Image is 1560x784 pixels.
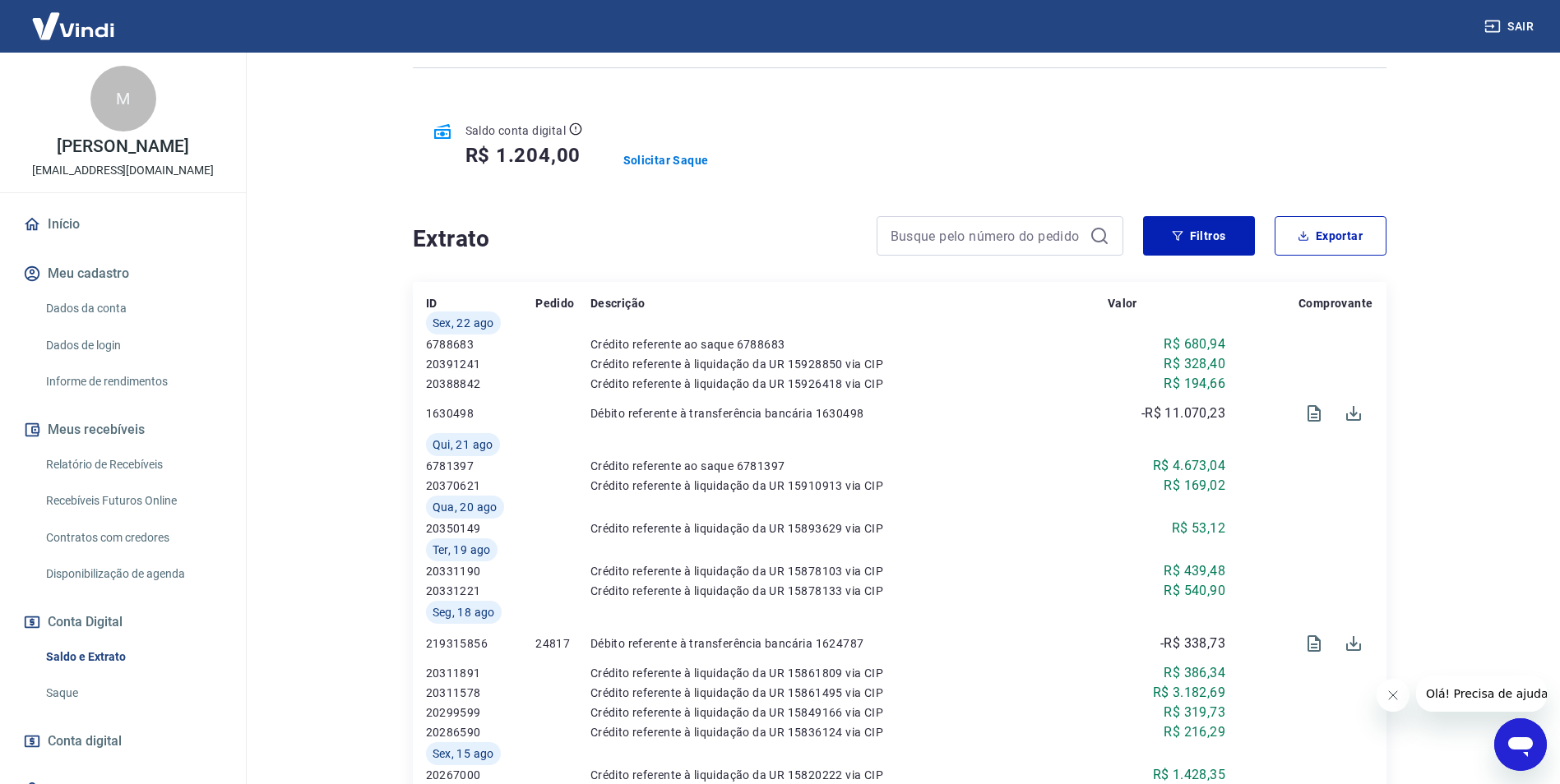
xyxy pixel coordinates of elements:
[1334,394,1373,433] span: Download
[590,520,1108,537] p: Crédito referente à liquidação da UR 15893629 via CIP
[1377,679,1410,712] iframe: Fechar mensagem
[32,162,214,179] p: [EMAIL_ADDRESS][DOMAIN_NAME]
[39,448,226,482] a: Relatório de Recebíveis
[590,724,1108,740] p: Crédito referente à liquidação da UR 15836124 via CIP
[20,1,127,51] img: Vindi
[535,635,590,652] p: 24817
[1153,456,1225,476] p: R$ 4.673,04
[20,412,226,448] button: Meus recebíveis
[20,206,226,242] a: Início
[1160,634,1225,653] p: -R$ 338,73
[39,557,226,591] a: Disponibilização de agenda
[1164,581,1225,601] p: R$ 540,90
[426,477,536,494] p: 20370621
[1294,394,1334,433] span: Visualizar
[590,336,1108,353] p: Crédito referente ao saque 6788683
[426,405,536,422] p: 1630498
[426,458,536,474] p: 6781397
[426,704,536,721] p: 20299599
[891,224,1083,248] input: Busque pelo número do pedido
[20,604,226,640] button: Conta Digital
[426,295,437,311] p: ID
[433,604,495,620] span: Seg, 18 ago
[1164,374,1225,394] p: R$ 194,66
[433,745,494,762] span: Sex, 15 ago
[426,685,536,701] p: 20311578
[426,520,536,537] p: 20350149
[39,521,226,555] a: Contratos com credores
[590,704,1108,721] p: Crédito referente à liquidação da UR 15849166 via CIP
[1164,663,1225,683] p: R$ 386,34
[1164,703,1225,722] p: R$ 319,73
[433,542,491,558] span: Ter, 19 ago
[1153,683,1225,703] p: R$ 3.182,69
[590,563,1108,579] p: Crédito referente à liquidação da UR 15878103 via CIP
[1334,624,1373,663] span: Download
[590,583,1108,599] p: Crédito referente à liquidação da UR 15878133 via CIP
[433,499,498,515] span: Qua, 20 ago
[590,685,1108,701] p: Crédito referente à liquidação da UR 15861495 via CIP
[426,356,536,372] p: 20391241
[1494,718,1547,771] iframe: Botão para abrir a janela de mensagens
[39,640,226,674] a: Saldo e Extrato
[590,458,1108,474] p: Crédito referente ao saque 6781397
[623,152,709,168] a: Solicitar Saque
[39,292,226,325] a: Dados da conta
[20,256,226,292] button: Meu cadastro
[1294,624,1334,663] span: Visualizar
[426,563,536,579] p: 20331190
[590,295,646,311] p: Descrição
[590,376,1108,392] p: Crédito referente à liquidação da UR 15926418 via CIP
[90,66,156,131] div: M
[590,405,1108,422] p: Débito referente à transferência bancária 1630498
[1164,561,1225,581] p: R$ 439,48
[1143,216,1255,256] button: Filtros
[57,138,188,155] p: [PERSON_NAME]
[433,436,493,453] span: Qui, 21 ago
[426,635,536,652] p: 219315856
[465,142,581,168] h5: R$ 1.204,00
[1164,334,1225,354] p: R$ 680,94
[1416,676,1547,712] iframe: Mensagem da empresa
[426,724,536,740] p: 20286590
[39,365,226,399] a: Informe de rendimentos
[590,477,1108,494] p: Crédito referente à liquidação da UR 15910913 via CIP
[433,315,494,331] span: Sex, 22 ago
[39,484,226,518] a: Recebíveis Futuros Online
[1164,722,1225,742] p: R$ 216,29
[1164,354,1225,374] p: R$ 328,40
[590,767,1108,783] p: Crédito referente à liquidação da UR 15820222 via CIP
[20,723,226,759] a: Conta digital
[426,583,536,599] p: 20331221
[426,336,536,353] p: 6788683
[590,356,1108,372] p: Crédito referente à liquidação da UR 15928850 via CIP
[1275,216,1386,256] button: Exportar
[1172,519,1225,538] p: R$ 53,12
[413,223,857,256] h4: Extrato
[10,12,138,25] span: Olá! Precisa de ajuda?
[1164,476,1225,496] p: R$ 169,02
[1481,12,1540,42] button: Sair
[39,329,226,362] a: Dados de login
[1141,404,1225,423] p: -R$ 11.070,23
[39,676,226,710] a: Saque
[1298,295,1373,311] p: Comprovante
[590,665,1108,681] p: Crédito referente à liquidação da UR 15861809 via CIP
[426,665,536,681] p: 20311891
[1108,295,1137,311] p: Valor
[48,730,122,753] span: Conta digital
[465,122,567,139] p: Saldo conta digital
[426,376,536,392] p: 20388842
[590,635,1108,652] p: Débito referente à transferência bancária 1624787
[535,295,574,311] p: Pedido
[426,767,536,783] p: 20267000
